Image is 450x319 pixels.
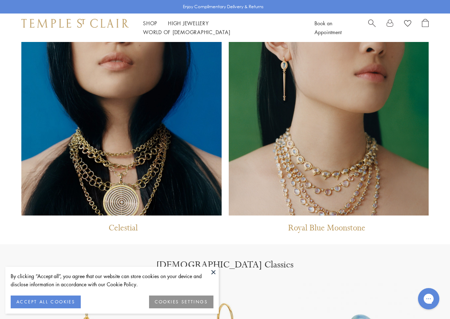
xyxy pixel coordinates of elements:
a: World of [DEMOGRAPHIC_DATA]World of [DEMOGRAPHIC_DATA] [143,28,230,36]
a: View Wishlist [404,19,411,30]
nav: Main navigation [143,19,298,37]
img: Temple St. Clair [21,19,129,27]
a: Open Shopping Bag [422,19,429,37]
a: ShopShop [143,20,157,27]
div: By clicking “Accept all”, you agree that our website can store cookies on your device and disclos... [11,272,213,288]
button: COOKIES SETTINGS [149,296,213,308]
a: Book an Appointment [314,20,342,36]
p: Royal Blue Moonstone [288,223,365,237]
button: ACCEPT ALL COOKIES [11,296,81,308]
a: High JewelleryHigh Jewellery [168,20,209,27]
p: Enjoy Complimentary Delivery & Returns [183,3,264,10]
a: Search [368,19,376,37]
iframe: Gorgias live chat messenger [414,286,443,312]
h1: [DEMOGRAPHIC_DATA] Classics [28,259,422,271]
p: Celestial [108,223,138,237]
